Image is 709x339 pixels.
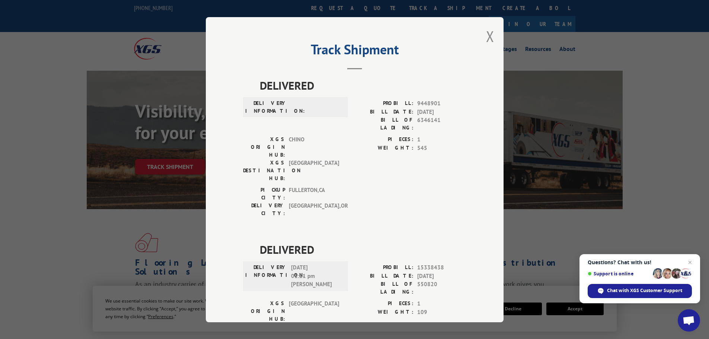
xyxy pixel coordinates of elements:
span: [GEOGRAPHIC_DATA] [289,300,339,323]
span: 109 [417,308,466,316]
label: BILL DATE: [355,272,413,280]
span: DELIVERED [260,77,466,94]
span: Chat with XGS Customer Support [607,287,682,294]
a: Open chat [678,309,700,332]
span: Chat with XGS Customer Support [588,284,692,298]
label: XGS ORIGIN HUB: [243,135,285,159]
label: XGS DESTINATION HUB: [243,159,285,182]
label: PROBILL: [355,99,413,108]
span: [GEOGRAPHIC_DATA] , OR [289,202,339,217]
span: 545 [417,144,466,152]
label: PROBILL: [355,263,413,272]
span: 9448901 [417,99,466,108]
span: 550820 [417,280,466,296]
span: CHINO [289,135,339,159]
span: DELIVERED [260,241,466,258]
span: 1 [417,135,466,144]
span: [GEOGRAPHIC_DATA] [289,159,339,182]
h2: Track Shipment [243,44,466,58]
span: FULLERTON , CA [289,186,339,202]
label: DELIVERY INFORMATION: [245,263,287,289]
label: BILL OF LADING: [355,280,413,296]
span: [DATE] 01:11 pm [PERSON_NAME] [291,263,341,289]
span: 1 [417,300,466,308]
label: PICKUP CITY: [243,186,285,202]
label: DELIVERY CITY: [243,202,285,217]
span: 15338438 [417,263,466,272]
label: PIECES: [355,135,413,144]
button: Close modal [486,26,494,46]
span: Support is online [588,271,650,276]
span: [DATE] [417,108,466,116]
label: PIECES: [355,300,413,308]
label: XGS ORIGIN HUB: [243,300,285,323]
label: WEIGHT: [355,308,413,316]
span: [DATE] [417,272,466,280]
label: BILL OF LADING: [355,116,413,132]
span: Questions? Chat with us! [588,259,692,265]
label: WEIGHT: [355,144,413,152]
span: 6346141 [417,116,466,132]
label: DELIVERY INFORMATION: [245,99,287,115]
label: BILL DATE: [355,108,413,116]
